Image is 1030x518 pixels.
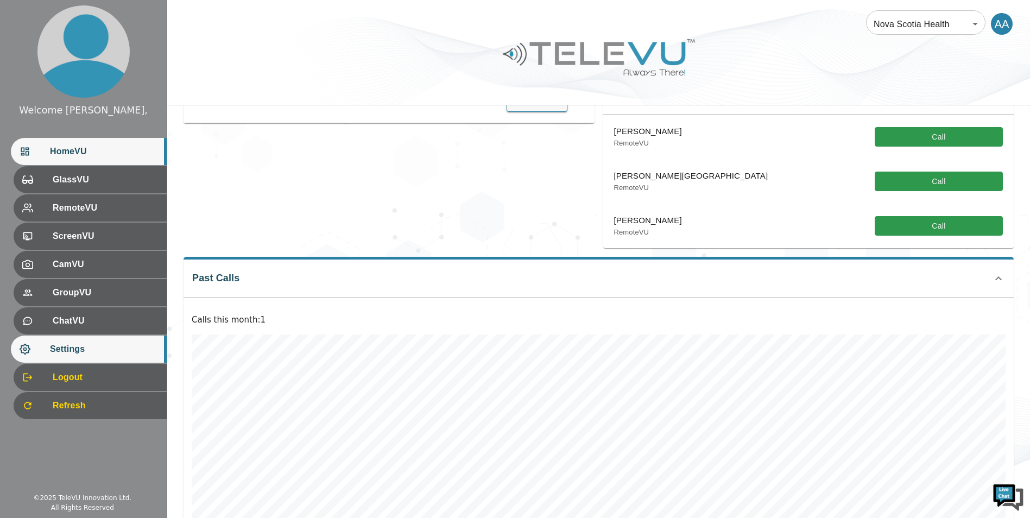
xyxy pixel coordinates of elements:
[53,230,158,243] span: ScreenVU
[14,392,167,419] div: Refresh
[56,57,182,71] div: Chat with us now
[875,127,1003,147] button: Call
[178,5,204,31] div: Minimize live chat window
[53,286,158,299] span: GroupVU
[53,399,158,412] span: Refresh
[14,223,167,250] div: ScreenVU
[14,279,167,306] div: GroupVU
[18,50,46,78] img: d_736959983_company_1615157101543_736959983
[991,13,1013,35] div: AA
[50,145,158,158] span: HomeVU
[5,296,207,334] textarea: Type your message and hit 'Enter'
[614,182,768,193] p: RemoteVU
[14,251,167,278] div: CamVU
[866,9,985,39] div: Nova Scotia Health
[875,216,1003,236] button: Call
[53,371,158,384] span: Logout
[614,138,682,149] p: RemoteVU
[53,258,158,271] span: CamVU
[992,480,1025,513] img: Chat Widget
[614,170,768,182] p: [PERSON_NAME][GEOGRAPHIC_DATA]
[14,194,167,222] div: RemoteVU
[33,493,131,503] div: © 2025 TeleVU Innovation Ltd.
[50,343,158,356] span: Settings
[11,138,167,165] div: HomeVU
[614,214,682,227] p: [PERSON_NAME]
[14,307,167,334] div: ChatVU
[53,173,158,186] span: GlassVU
[614,227,682,238] p: RemoteVU
[192,314,1006,326] p: Calls this month : 1
[501,35,697,80] img: Logo
[63,137,150,247] span: We're online!
[11,336,167,363] div: Settings
[51,503,114,513] div: All Rights Reserved
[53,201,158,214] span: RemoteVU
[14,166,167,193] div: GlassVU
[614,125,682,138] p: [PERSON_NAME]
[875,172,1003,192] button: Call
[37,5,130,98] img: profile.png
[19,103,148,117] div: Welcome [PERSON_NAME],
[14,364,167,391] div: Logout
[53,314,158,327] span: ChatVU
